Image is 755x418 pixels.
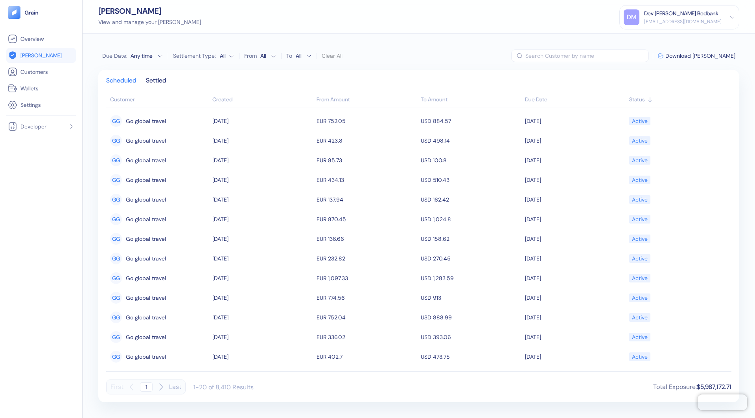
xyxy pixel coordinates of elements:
[286,53,292,59] label: To
[419,327,523,347] td: USD 393.06
[126,173,166,187] span: Go global travel
[632,114,648,128] div: Active
[419,288,523,308] td: USD 913
[315,131,419,150] td: EUR 423.8
[210,190,315,209] td: [DATE]
[106,92,210,108] th: Customer
[126,350,166,363] span: Go global travel
[210,209,315,229] td: [DATE]
[523,111,627,131] td: [DATE]
[110,351,122,363] div: GG
[8,100,74,110] a: Settings
[525,49,649,62] input: Search Customer by name
[110,194,122,205] div: GG
[315,367,419,386] td: EUR 163.45
[210,150,315,170] td: [DATE]
[632,311,648,324] div: Active
[102,52,127,60] span: Due Date :
[419,249,523,268] td: USD 270.45
[644,18,722,25] div: [EMAIL_ADDRESS][DOMAIN_NAME]
[210,111,315,131] td: [DATE]
[210,249,315,268] td: [DATE]
[210,308,315,327] td: [DATE]
[110,213,122,225] div: GG
[523,249,627,268] td: [DATE]
[146,78,166,89] div: Settled
[20,35,44,43] span: Overview
[126,252,166,265] span: Go global travel
[126,291,166,304] span: Go global travel
[110,154,122,166] div: GG
[110,272,122,284] div: GG
[419,92,523,108] th: To Amount
[20,68,48,76] span: Customers
[632,193,648,206] div: Active
[632,330,648,344] div: Active
[102,52,163,60] button: Due Date:Any time
[665,53,735,59] span: Download [PERSON_NAME]
[419,308,523,327] td: USD 888.99
[632,173,648,187] div: Active
[8,34,74,44] a: Overview
[8,67,74,77] a: Customers
[523,367,627,386] td: [DATE]
[315,288,419,308] td: EUR 774.56
[523,347,627,367] td: [DATE]
[126,134,166,147] span: Go global travel
[294,49,312,62] button: To
[523,170,627,190] td: [DATE]
[632,350,648,363] div: Active
[110,174,122,186] div: GG
[525,95,625,104] div: Sort ascending
[653,382,731,392] div: Total Exposure :
[419,367,523,386] td: USD 192.43
[523,268,627,288] td: [DATE]
[8,51,74,60] a: [PERSON_NAME]
[419,131,523,150] td: USD 498.14
[131,52,154,60] div: Any time
[697,383,731,391] span: $5,987,172.71
[315,327,419,347] td: EUR 336.02
[98,7,201,15] div: [PERSON_NAME]
[110,253,122,264] div: GG
[210,327,315,347] td: [DATE]
[523,308,627,327] td: [DATE]
[315,92,419,108] th: From Amount
[210,288,315,308] td: [DATE]
[632,134,648,147] div: Active
[110,379,123,394] button: First
[315,249,419,268] td: EUR 232.82
[523,288,627,308] td: [DATE]
[315,111,419,131] td: EUR 752.05
[126,213,166,226] span: Go global travel
[632,154,648,167] div: Active
[624,9,639,25] div: DM
[210,131,315,150] td: [DATE]
[126,154,166,167] span: Go global travel
[126,193,166,206] span: Go global travel
[20,84,39,92] span: Wallets
[315,190,419,209] td: EUR 137.94
[419,229,523,249] td: USD 158.62
[193,383,254,391] div: 1-20 of 8,410 Results
[126,271,166,285] span: Go global travel
[629,95,727,104] div: Sort ascending
[315,170,419,190] td: EUR 434.13
[523,327,627,347] td: [DATE]
[212,95,313,104] div: Sort ascending
[644,9,718,18] div: Dev [PERSON_NAME] Bedbank
[419,111,523,131] td: USD 884.57
[110,292,122,304] div: GG
[315,150,419,170] td: EUR 85.73
[658,53,735,59] button: Download [PERSON_NAME]
[210,170,315,190] td: [DATE]
[169,379,181,394] button: Last
[98,18,201,26] div: View and manage your [PERSON_NAME]
[20,101,41,109] span: Settings
[210,367,315,386] td: [DATE]
[8,6,20,19] img: logo-tablet-V2.svg
[419,268,523,288] td: USD 1,283.59
[210,229,315,249] td: [DATE]
[419,347,523,367] td: USD 473.75
[110,135,122,147] div: GG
